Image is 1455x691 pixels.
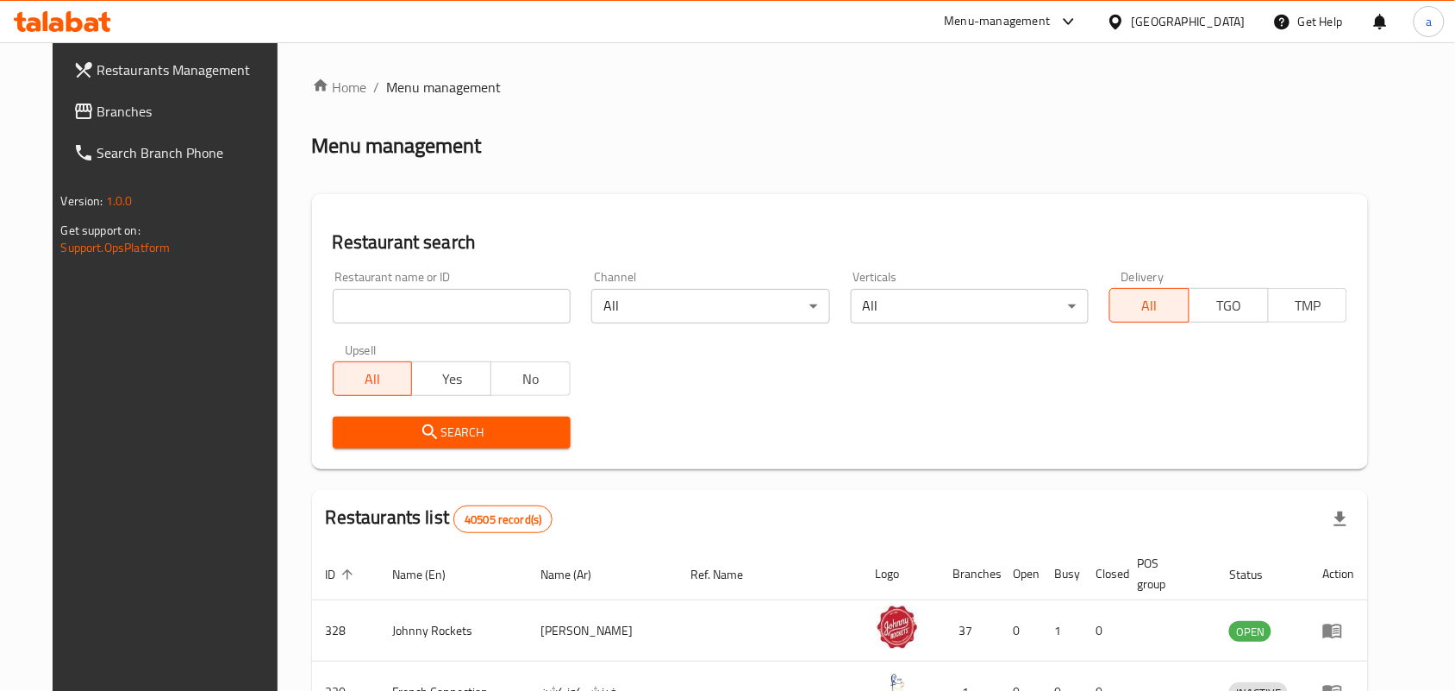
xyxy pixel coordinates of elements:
[1276,293,1341,318] span: TMP
[312,77,367,97] a: Home
[312,600,379,662] td: 328
[1189,288,1269,323] button: TGO
[333,361,413,396] button: All
[1132,12,1246,31] div: [GEOGRAPHIC_DATA]
[1229,564,1285,585] span: Status
[326,564,359,585] span: ID
[940,600,1000,662] td: 37
[1117,293,1183,318] span: All
[326,505,553,533] h2: Restaurants list
[1196,293,1262,318] span: TGO
[347,422,557,443] span: Search
[1322,620,1354,641] div: Menu
[591,289,829,324] div: All
[59,49,296,91] a: Restaurants Management
[1229,621,1271,642] div: OPEN
[1109,288,1190,323] button: All
[312,132,482,160] h2: Menu management
[1138,553,1196,594] span: POS group
[1000,600,1041,662] td: 0
[387,77,502,97] span: Menu management
[454,512,552,528] span: 40505 record(s)
[453,506,553,533] div: Total records count
[1268,288,1348,323] button: TMP
[1121,271,1165,283] label: Delivery
[1041,548,1083,600] th: Busy
[97,101,282,122] span: Branches
[690,564,765,585] span: Ref. Name
[1083,600,1124,662] td: 0
[1308,548,1368,600] th: Action
[1083,548,1124,600] th: Closed
[540,564,614,585] span: Name (Ar)
[851,289,1089,324] div: All
[940,548,1000,600] th: Branches
[333,417,571,449] button: Search
[61,219,141,242] span: Get support on:
[1426,12,1432,31] span: a
[97,60,282,80] span: Restaurants Management
[1041,600,1083,662] td: 1
[498,367,564,392] span: No
[97,142,282,163] span: Search Branch Phone
[1229,622,1271,642] span: OPEN
[312,77,1369,97] nav: breadcrumb
[379,600,528,662] td: Johnny Rockets
[1000,548,1041,600] th: Open
[393,564,469,585] span: Name (En)
[59,91,296,132] a: Branches
[490,361,571,396] button: No
[345,344,377,356] label: Upsell
[374,77,380,97] li: /
[333,289,571,324] input: Search for restaurant name or ID..
[411,361,491,396] button: Yes
[862,548,940,600] th: Logo
[340,367,406,392] span: All
[333,229,1348,255] h2: Restaurant search
[527,600,677,662] td: [PERSON_NAME]
[1320,499,1361,540] div: Export file
[419,367,484,392] span: Yes
[61,236,171,259] a: Support.OpsPlatform
[59,132,296,173] a: Search Branch Phone
[945,11,1051,32] div: Menu-management
[61,190,103,212] span: Version:
[106,190,133,212] span: 1.0.0
[876,606,919,649] img: Johnny Rockets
